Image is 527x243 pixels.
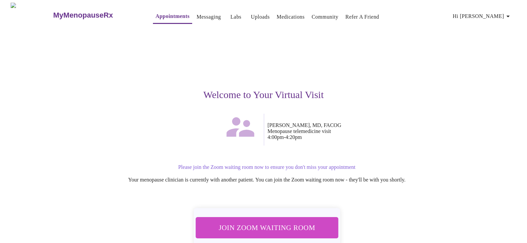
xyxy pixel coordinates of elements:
[343,10,382,24] button: Refer a Friend
[196,217,338,238] button: Join Zoom Waiting Room
[248,10,273,24] button: Uploads
[312,12,338,22] a: Community
[274,10,307,24] button: Medications
[251,12,270,22] a: Uploads
[450,10,515,23] button: Hi [PERSON_NAME]
[66,177,468,183] p: Your menopause clinician is currently with another patient. You can join the Zoom waiting room no...
[230,12,241,22] a: Labs
[11,3,53,28] img: MyMenopauseRx Logo
[277,12,305,22] a: Medications
[53,11,113,20] h3: MyMenopauseRx
[268,122,468,140] p: [PERSON_NAME], MD, FACOG Menopause telemedicine visit 4:00pm - 4:20pm
[194,10,223,24] button: Messaging
[53,4,140,27] a: MyMenopauseRx
[59,89,468,100] h3: Welcome to Your Virtual Visit
[225,10,247,24] button: Labs
[309,10,341,24] button: Community
[345,12,379,22] a: Refer a Friend
[197,12,221,22] a: Messaging
[153,10,192,24] button: Appointments
[156,12,190,21] a: Appointments
[204,221,329,234] span: Join Zoom Waiting Room
[453,12,512,21] span: Hi [PERSON_NAME]
[66,164,468,170] p: Please join the Zoom waiting room now to ensure you don't miss your appointment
